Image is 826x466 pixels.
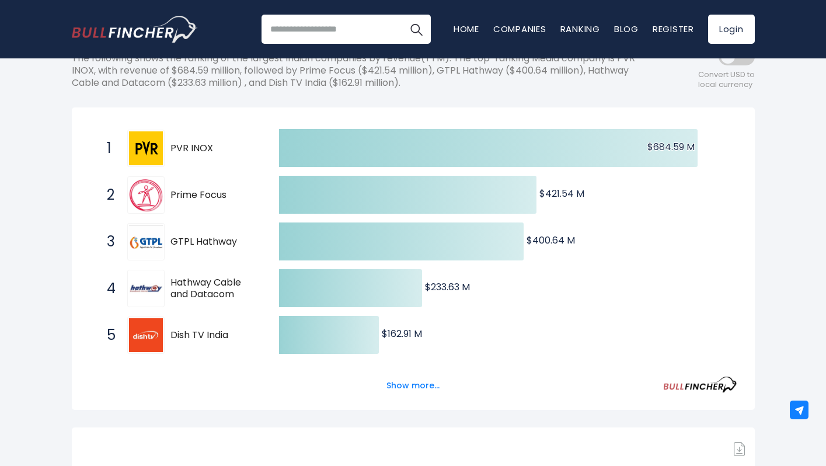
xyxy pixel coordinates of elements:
span: Hathway Cable and Datacom [170,277,259,301]
span: 5 [101,325,113,345]
img: PVR INOX [129,131,163,165]
img: Hathway Cable and Datacom [129,272,163,305]
a: Login [708,15,755,44]
button: Show more... [379,376,447,395]
span: PVR INOX [170,142,259,155]
text: $684.59 M [647,140,694,154]
img: GTPL Hathway [129,225,163,259]
img: Bullfincher logo [72,16,198,43]
p: The following shows the ranking of the largest Indian companies by revenue(TTM). The top-ranking ... [72,53,650,89]
span: GTPL Hathway [170,236,259,248]
span: Convert USD to local currency [698,70,755,90]
span: 1 [101,138,113,158]
span: Prime Focus [170,189,259,201]
img: Dish TV India [129,318,163,352]
img: Prime Focus [129,179,163,213]
a: Ranking [560,23,600,35]
a: Register [653,23,694,35]
a: Blog [614,23,639,35]
a: Go to homepage [72,16,197,43]
text: $233.63 M [425,280,470,294]
text: $421.54 M [539,187,584,200]
text: $400.64 M [527,234,575,247]
button: Search [402,15,431,44]
span: 3 [101,232,113,252]
text: $162.91 M [382,327,422,340]
a: Home [454,23,479,35]
span: 2 [101,185,113,205]
a: Companies [493,23,546,35]
span: Dish TV India [170,329,259,342]
span: 4 [101,279,113,298]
